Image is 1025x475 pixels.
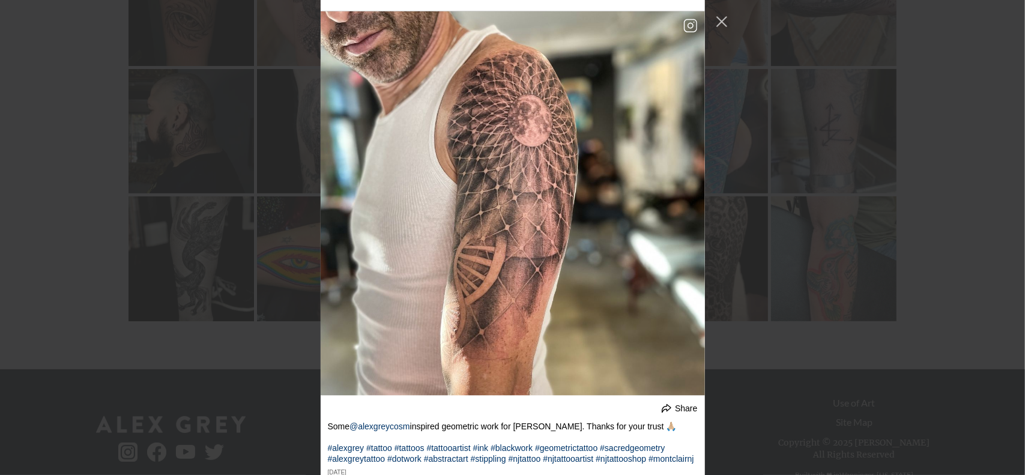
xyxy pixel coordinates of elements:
[349,422,410,431] a: @alexgreycosm
[387,454,422,464] a: #dotwork
[328,421,698,464] div: Some inspired geometric work for [PERSON_NAME]. Thanks for your trust 🙏🏼
[596,454,646,464] a: #njtattooshop
[600,443,665,453] a: #sacredgeometry
[471,454,506,464] a: #stippling
[366,443,392,453] a: #tattoo
[491,443,533,453] a: #blackwork
[424,454,468,464] a: #abstractart
[328,443,364,453] a: #alexgrey
[543,454,593,464] a: #njtattooartist
[509,454,541,464] a: #njtattoo
[328,454,386,464] a: #alexgreytattoo
[473,443,489,453] a: #ink
[395,443,425,453] a: #tattoos
[427,443,471,453] a: #tattooartist
[675,403,697,414] span: Share
[712,12,731,31] button: Close Instagram Feed Popup
[649,454,694,464] a: #montclairnj
[535,443,597,453] a: #geometrictattoo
